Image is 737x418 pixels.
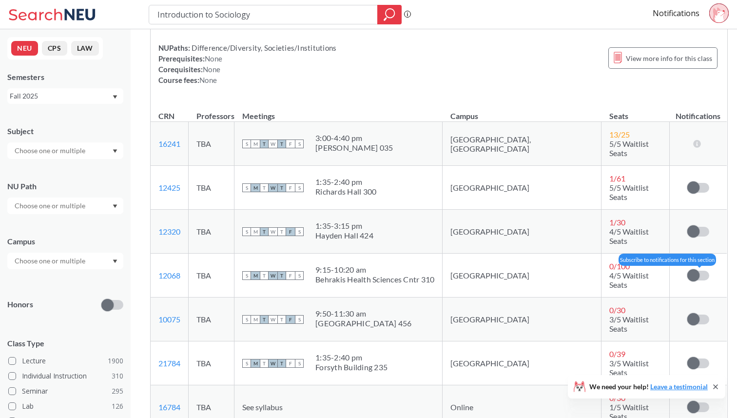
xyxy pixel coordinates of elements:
[251,227,260,236] span: M
[315,221,373,231] div: 1:35 - 3:15 pm
[189,341,234,385] td: TBA
[609,305,625,315] span: 0 / 30
[242,227,251,236] span: S
[7,72,123,82] div: Semesters
[234,101,443,122] th: Meetings
[609,218,625,227] span: 1 / 30
[7,88,123,104] div: Fall 2025Dropdown arrow
[7,126,123,137] div: Subject
[8,400,123,413] label: Lab
[189,166,234,210] td: TBA
[295,183,304,192] span: S
[71,41,99,56] button: LAW
[609,271,649,289] span: 4/5 Waitlist Seats
[10,145,92,157] input: Choose one or multiple
[609,183,649,201] span: 5/5 Waitlist Seats
[269,139,277,148] span: W
[42,41,67,56] button: CPS
[113,95,117,99] svg: Dropdown arrow
[156,6,370,23] input: Class, professor, course number, "phrase"
[443,298,601,341] td: [GEOGRAPHIC_DATA]
[189,254,234,298] td: TBA
[315,362,388,372] div: Forsyth Building 235
[609,174,625,183] span: 1 / 61
[609,349,625,358] span: 0 / 39
[8,385,123,398] label: Seminar
[589,383,708,390] span: We need your help!
[653,8,699,19] a: Notifications
[112,386,123,397] span: 295
[242,359,251,368] span: S
[277,271,286,280] span: T
[260,139,269,148] span: T
[108,356,123,366] span: 1900
[443,166,601,210] td: [GEOGRAPHIC_DATA]
[251,359,260,368] span: M
[7,338,123,349] span: Class Type
[242,315,251,324] span: S
[158,42,336,85] div: NUPaths: Prerequisites: Corequisites: Course fees:
[7,198,123,214] div: Dropdown arrow
[384,8,395,21] svg: magnifying glass
[609,139,649,158] span: 5/5 Waitlist Seats
[650,382,708,391] a: Leave a testimonial
[260,315,269,324] span: T
[158,402,180,412] a: 16784
[113,149,117,153] svg: Dropdown arrow
[277,227,286,236] span: T
[242,402,283,412] span: See syllabus
[609,227,649,245] span: 4/5 Waitlist Seats
[315,133,393,143] div: 3:00 - 4:40 pm
[269,227,277,236] span: W
[269,271,277,280] span: W
[315,353,388,362] div: 1:35 - 2:40 pm
[269,359,277,368] span: W
[286,183,295,192] span: F
[205,54,222,63] span: None
[242,183,251,192] span: S
[190,43,336,52] span: Difference/Diversity, Societies/Institutions
[315,187,376,197] div: Richards Hall 300
[7,299,33,310] p: Honors
[158,183,180,192] a: 12425
[609,130,630,139] span: 13 / 25
[601,101,669,122] th: Seats
[189,210,234,254] td: TBA
[315,309,411,318] div: 9:50 - 11:30 am
[251,183,260,192] span: M
[260,359,269,368] span: T
[286,227,295,236] span: F
[609,358,649,377] span: 3/5 Waitlist Seats
[315,265,434,275] div: 9:15 - 10:20 am
[7,142,123,159] div: Dropdown arrow
[626,52,712,64] span: View more info for this class
[277,359,286,368] span: T
[295,359,304,368] span: S
[443,101,601,122] th: Campus
[286,315,295,324] span: F
[315,275,434,284] div: Behrakis Health Sciences Cntr 310
[189,298,234,341] td: TBA
[295,139,304,148] span: S
[443,210,601,254] td: [GEOGRAPHIC_DATA]
[277,183,286,192] span: T
[269,183,277,192] span: W
[295,271,304,280] span: S
[260,271,269,280] span: T
[199,76,217,84] span: None
[113,259,117,263] svg: Dropdown arrow
[158,315,180,324] a: 10075
[609,261,630,271] span: 0 / 100
[7,253,123,269] div: Dropdown arrow
[269,315,277,324] span: W
[286,271,295,280] span: F
[11,41,38,56] button: NEU
[260,183,269,192] span: T
[112,401,123,412] span: 126
[113,204,117,208] svg: Dropdown arrow
[286,139,295,148] span: F
[189,122,234,166] td: TBA
[242,271,251,280] span: S
[158,139,180,148] a: 16241
[669,101,727,122] th: Notifications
